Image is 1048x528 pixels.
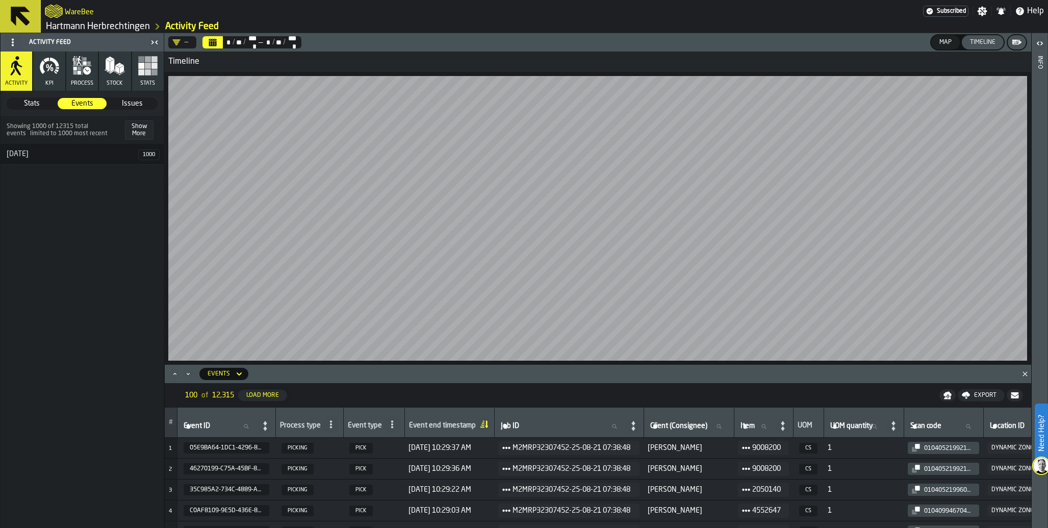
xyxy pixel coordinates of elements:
[107,97,158,110] label: button-switch-multi-Issues
[190,507,261,514] span: C0AF8109-9E5D-436E-8361-A03F4AF983C5
[45,20,545,33] nav: Breadcrumb
[275,38,283,46] div: Select date range
[1033,35,1047,54] label: button-toggle-Open
[1032,33,1047,528] header: Info
[283,38,286,46] div: /
[184,422,210,430] span: label
[920,486,975,494] div: 0104052199601274112412011729120110498402003 2402050140
[184,442,269,454] span: 05E9BA64-1DC1-4296-8316-F8339F2D46AB
[271,38,275,46] div: /
[168,36,196,48] div: DropdownMenuValue-
[177,387,295,404] div: ButtonLoadMore-Load More-Prev-First-Last
[232,38,235,46] div: /
[752,463,781,475] span: 9008200
[962,35,1004,49] button: button-Timeline
[5,80,28,87] span: Activity
[184,463,269,474] span: 46270199-C75A-45BF-8803-1536491F61CB
[1,150,138,158] div: [DATE]
[208,370,230,378] div: DropdownMenuValue-activity-feed
[190,465,261,472] span: 46270199-C75A-45BF-8803-1536491F61CB
[282,485,314,495] span: PICKING
[286,34,297,51] div: Select date range
[169,446,172,451] span: 1
[752,484,781,496] span: 2050140
[349,443,373,454] span: PICK
[46,21,150,32] a: link-to-/wh/i/f0a6b354-7883-413a-84ff-a65eb9c31f03/simulations
[650,422,707,430] span: label
[169,509,172,514] span: 4
[799,506,817,516] span: CS
[65,6,94,16] h2: Sub Title
[799,464,817,474] span: CS
[348,421,382,432] div: Event type
[243,38,246,46] div: /
[828,465,900,473] span: 1
[910,422,941,430] span: label
[648,465,730,473] span: [PERSON_NAME]
[164,52,1031,72] div: Timeline
[920,465,975,473] div: 0104052199210643112502141730020110500107124 2409008200
[184,505,269,516] span: C0AF8109-9E5D-436E-8361-A03F4AF983C5
[190,486,261,493] span: 35C985A2-734C-4889-A579-CED5090817BE
[1036,405,1047,462] label: Need Help?
[1007,389,1023,401] button: button-
[1011,5,1048,17] label: button-toggle-Help
[71,80,93,87] span: process
[828,486,900,494] span: 1
[908,442,979,454] button: button-0104052199210643112502141730020110500107124 2409008200
[212,391,234,399] span: 12,315
[513,442,631,454] span: M2MRP32307452-25-08-21 07:38:48
[799,443,817,454] span: CS
[738,420,775,433] input: label
[185,391,197,399] span: 100
[798,421,820,432] div: UOM
[752,505,781,517] span: 4552647
[908,484,979,496] button: button-0104052199601274112412011729120110498402003 2402050140
[408,507,490,515] span: [DATE] 10:29:03 AM
[182,420,257,433] input: label
[30,131,108,137] span: limited to 1000 most recent
[238,390,287,401] button: button-Load More
[408,444,490,452] span: [DATE] 10:29:37 AM
[202,36,223,48] button: Select date range
[973,6,991,16] label: button-toggle-Settings
[828,444,900,452] span: 1
[740,422,755,430] span: label
[3,34,147,51] div: Activity Feed
[280,421,321,432] div: Process type
[258,38,264,46] span: —
[966,39,1000,46] div: Timeline
[648,507,730,515] span: [PERSON_NAME]
[7,98,57,109] div: thumb
[1036,54,1043,525] div: Info
[58,98,107,109] div: thumb
[1019,369,1031,379] button: Close
[992,6,1010,16] label: button-toggle-Notifications
[513,505,631,517] span: M2MRP32307452-25-08-21 07:38:48
[7,97,57,110] label: button-switch-multi-Stats
[246,34,258,51] div: Select date range
[201,391,208,399] span: of
[242,392,283,399] div: Load More
[931,35,960,49] button: button-Map
[908,463,979,475] button: button-0104052199210643112502141730020110500107124 2409008200
[908,505,979,517] button: button-0104099467048645112507291727070110500331253 24004552647
[45,2,63,20] a: logo-header
[108,98,157,109] div: thumb
[513,484,631,496] span: M2MRP32307452-25-08-21 07:38:48
[920,444,975,452] div: 0104052199210643112502141730020110500107124 2409008200
[828,420,885,433] input: label
[499,420,625,433] input: label
[349,464,373,474] span: PICK
[182,369,194,379] button: Minimize
[648,420,730,433] input: label
[169,419,173,426] span: #
[923,6,968,17] div: Menu Subscription
[970,392,1001,399] div: Export
[172,38,188,46] div: DropdownMenuValue-
[349,506,373,516] span: PICK
[190,444,261,451] span: 05E9BA64-1DC1-4296-8316-F8339F2D46AB
[58,98,107,109] span: Events
[169,369,181,379] button: Maximize
[1,144,164,165] h3: title-section-21 August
